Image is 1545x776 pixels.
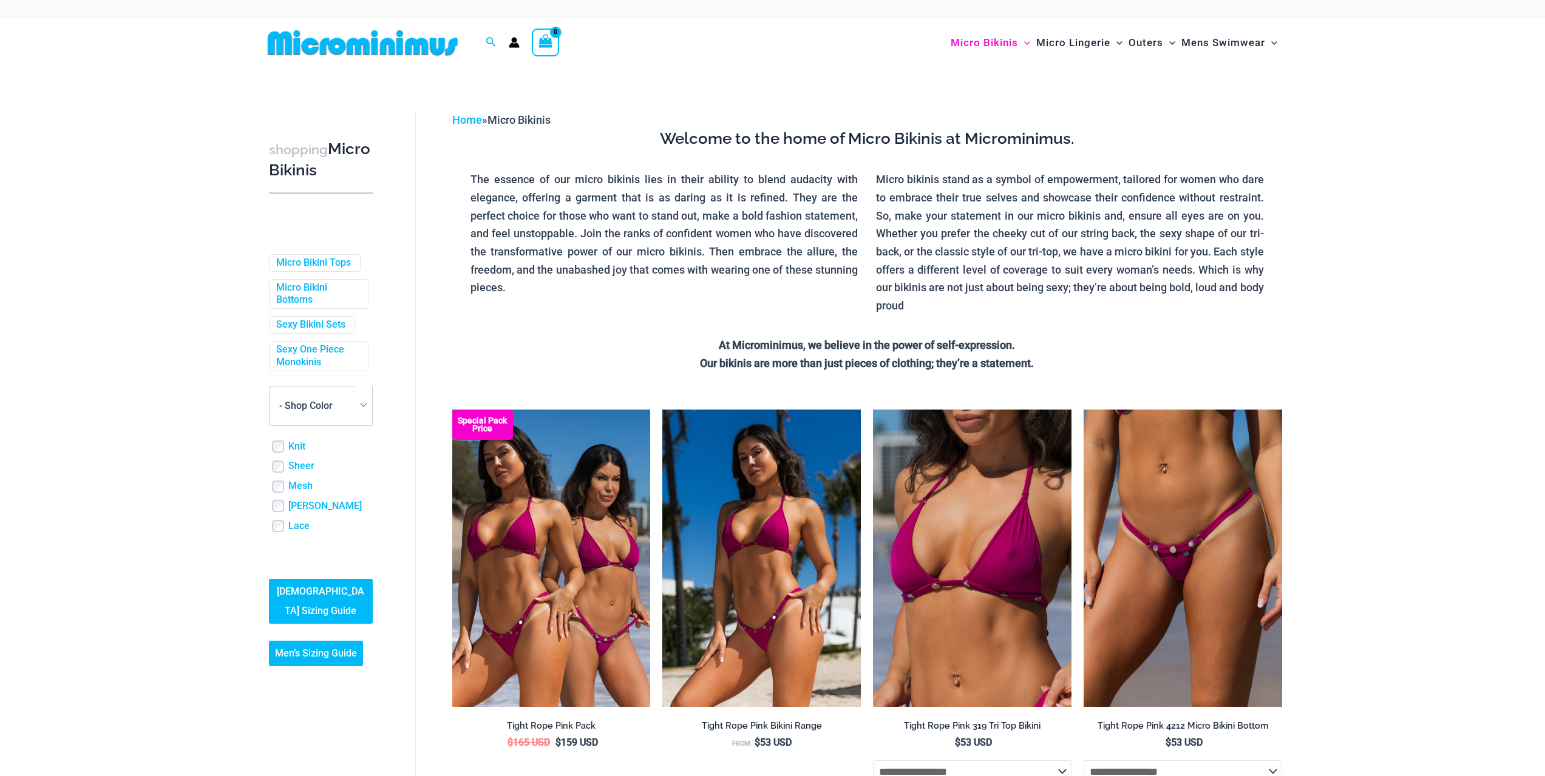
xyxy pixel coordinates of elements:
a: OutersMenu ToggleMenu Toggle [1126,24,1178,61]
a: Micro Bikini Tops [276,257,351,269]
h2: Tight Rope Pink Bikini Range [662,720,861,732]
a: [PERSON_NAME] [288,500,362,513]
span: $ [555,737,561,748]
a: Collection Pack F Collection Pack B (3)Collection Pack B (3) [452,410,651,707]
span: shopping [269,142,328,157]
span: $ [755,737,760,748]
h2: Tight Rope Pink 4212 Micro Bikini Bottom [1084,720,1282,732]
a: Home [452,113,482,126]
strong: Our bikinis are more than just pieces of clothing; they’re a statement. [700,357,1034,369]
span: Menu Toggle [1110,27,1122,58]
span: Micro Bikinis [951,27,1018,58]
h3: Welcome to the home of Micro Bikinis at Microminimus. [461,129,1273,149]
a: Micro Bikini Bottoms [276,282,359,307]
p: Micro bikinis stand as a symbol of empowerment, tailored for women who dare to embrace their true... [876,170,1264,315]
a: View Shopping Cart, empty [532,29,560,56]
a: Account icon link [509,37,520,48]
h2: Tight Rope Pink Pack [452,720,651,732]
img: Tight Rope Pink 319 4212 Micro 01 [1084,410,1282,707]
span: $ [955,737,960,748]
a: Sexy One Piece Monokinis [276,343,359,369]
span: Menu Toggle [1163,27,1175,58]
span: Mens Swimwear [1181,27,1265,58]
a: Search icon link [486,35,497,50]
h2: Tight Rope Pink 319 Tri Top Bikini [873,720,1071,732]
b: Special Pack Price [452,417,513,433]
span: Micro Bikinis [487,113,551,126]
span: Menu Toggle [1265,27,1277,58]
a: Tight Rope Pink 319 4212 Micro 01Tight Rope Pink 319 4212 Micro 02Tight Rope Pink 319 4212 Micro 02 [1084,410,1282,707]
img: Tight Rope Pink 319 Top 4228 Thong 05 [662,410,861,707]
a: Men’s Sizing Guide [269,641,363,666]
nav: Site Navigation [946,22,1283,63]
a: Tight Rope Pink 319 Tri Top Bikini [873,720,1071,736]
a: Tight Rope Pink 319 Top 01Tight Rope Pink 319 Top 4228 Thong 06Tight Rope Pink 319 Top 4228 Thong 06 [873,410,1071,707]
strong: At Microminimus, we believe in the power of self-expression. [719,339,1015,351]
a: Knit [288,440,305,453]
a: Mesh [288,480,313,493]
a: Lace [288,520,310,533]
a: Sexy Bikini Sets [276,319,345,331]
span: $ [508,737,513,748]
span: From: [732,740,752,747]
a: Tight Rope Pink Bikini Range [662,720,861,736]
a: Mens SwimwearMenu ToggleMenu Toggle [1178,24,1280,61]
img: Collection Pack F [452,410,651,707]
img: Tight Rope Pink 319 Top 01 [873,410,1071,707]
bdi: 53 USD [955,737,992,748]
span: Outers [1129,27,1163,58]
span: Micro Lingerie [1036,27,1110,58]
a: Tight Rope Pink 4212 Micro Bikini Bottom [1084,720,1282,736]
bdi: 53 USD [1166,737,1203,748]
bdi: 53 USD [755,737,792,748]
span: » [452,113,551,126]
img: MM SHOP LOGO FLAT [263,29,463,56]
bdi: 165 USD [508,737,550,748]
span: - Shop Color [279,400,333,411]
span: $ [1166,737,1171,748]
a: Sheer [288,460,314,473]
p: The essence of our micro bikinis lies in their ability to blend audacity with elegance, offering ... [470,170,858,297]
a: [DEMOGRAPHIC_DATA] Sizing Guide [269,579,373,624]
span: - Shop Color [270,386,372,425]
a: Micro LingerieMenu ToggleMenu Toggle [1033,24,1126,61]
bdi: 159 USD [555,737,598,748]
a: Tight Rope Pink 319 Top 4228 Thong 05Tight Rope Pink 319 Top 4228 Thong 06Tight Rope Pink 319 Top... [662,410,861,707]
a: Tight Rope Pink Pack [452,720,651,736]
span: Menu Toggle [1018,27,1030,58]
span: - Shop Color [269,386,373,426]
h3: Micro Bikinis [269,139,373,181]
a: Micro BikinisMenu ToggleMenu Toggle [948,24,1033,61]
